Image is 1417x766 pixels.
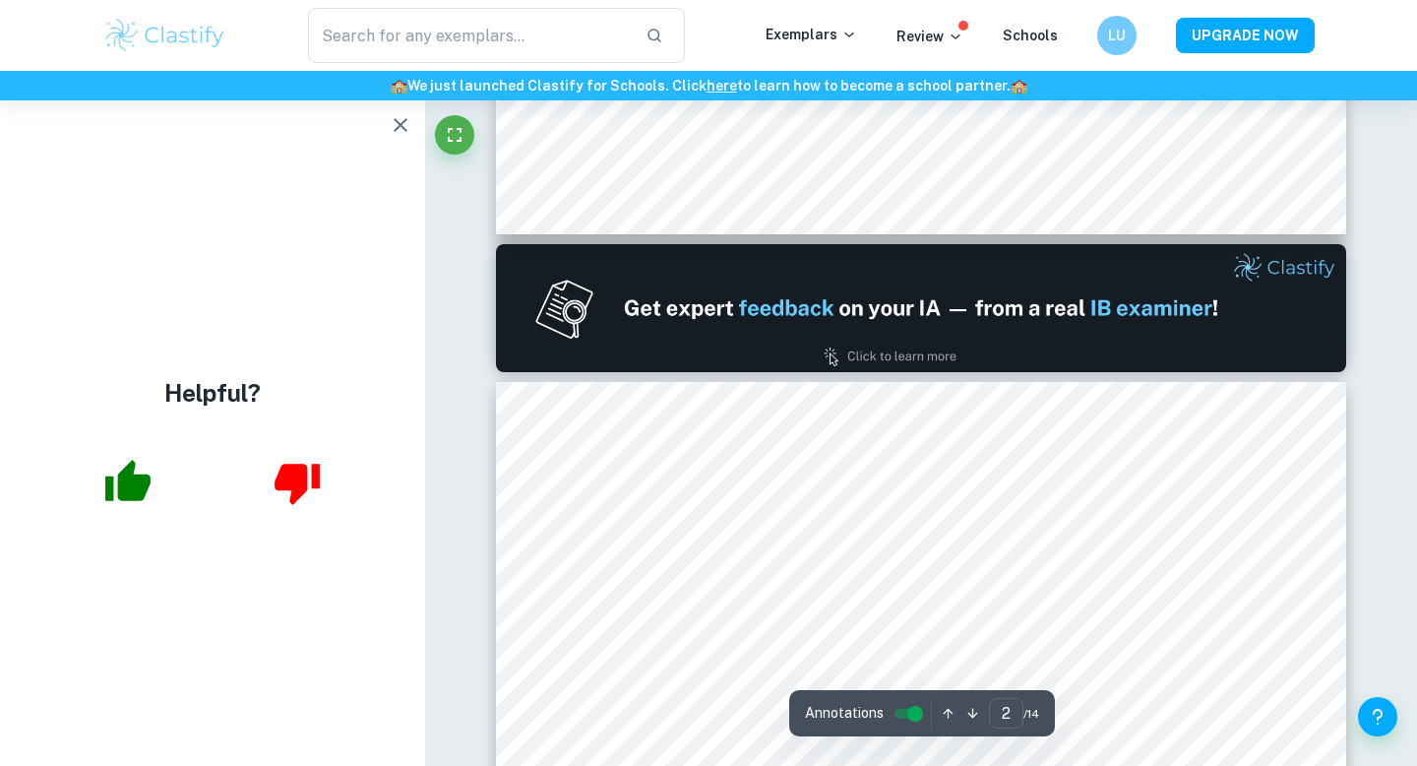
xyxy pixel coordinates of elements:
[896,26,963,47] p: Review
[805,703,884,724] span: Annotations
[766,24,857,45] p: Exemplars
[1011,78,1027,94] span: 🏫
[496,244,1346,372] img: Ad
[1358,697,1397,736] button: Help and Feedback
[1106,25,1129,46] h6: LU
[391,78,407,94] span: 🏫
[1003,28,1058,43] a: Schools
[1176,18,1315,53] button: UPGRADE NOW
[1023,705,1039,723] span: / 14
[435,115,474,155] button: Fullscreen
[4,75,1413,96] h6: We just launched Clastify for Schools. Click to learn how to become a school partner.
[707,78,737,94] a: here
[164,375,261,411] h4: Helpful?
[102,16,227,55] img: Clastify logo
[308,8,630,63] input: Search for any exemplars...
[1097,16,1137,55] button: LU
